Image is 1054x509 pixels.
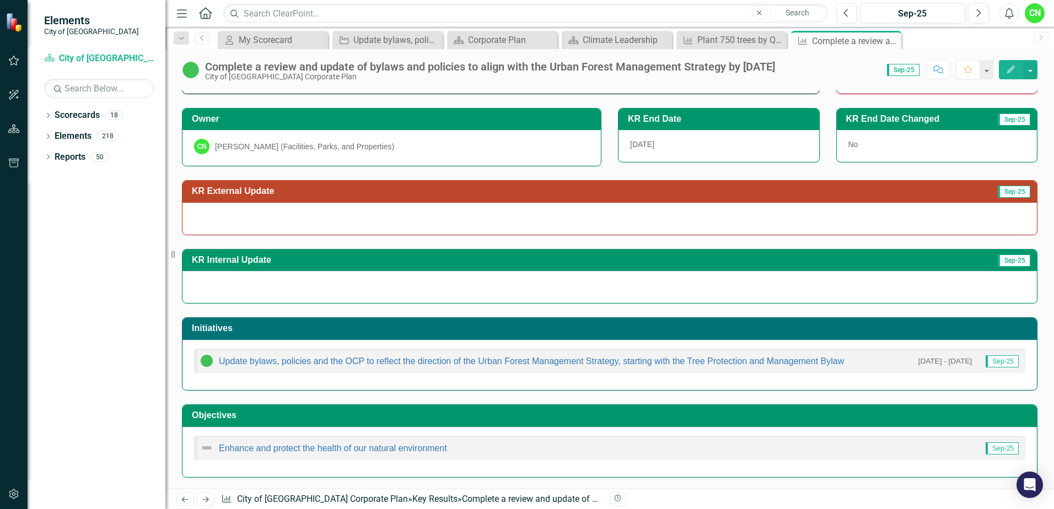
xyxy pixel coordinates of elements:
[583,33,669,47] div: Climate Leadership
[1025,3,1045,23] button: CN
[918,356,972,366] small: [DATE] - [DATE]
[770,6,825,21] button: Search
[237,494,408,504] a: City of [GEOGRAPHIC_DATA] Corporate Plan
[192,410,1031,420] h3: Objectives
[468,33,555,47] div: Corporate Plan
[846,114,983,124] h3: KR End Date Changed
[192,323,1031,333] h3: Initiatives
[887,64,919,76] span: Sep-25
[679,33,784,47] a: Plant 750 trees by Q4 2026
[864,7,961,20] div: Sep-25
[192,114,595,124] h3: Owner
[335,33,440,47] a: Update bylaws, policies and the OCP to reflect the direction of the Urban Forest Management Strat...
[55,109,100,122] a: Scorecards
[998,113,1030,126] span: Sep-25
[200,441,213,454] img: Not Defined
[97,132,119,141] div: 218
[219,356,844,366] a: Update bylaws, policies and the OCP to reflect the direction of the Urban Forest Management Strat...
[812,34,899,48] div: Complete a review and update of bylaws and policies to align with the Urban Forest Management Str...
[628,114,814,124] h3: KR End Date
[205,73,775,81] div: City of [GEOGRAPHIC_DATA] Corporate Plan
[353,33,440,47] div: Update bylaws, policies and the OCP to reflect the direction of the Urban Forest Management Strat...
[697,33,784,47] div: Plant 750 trees by Q4 2026
[192,186,788,196] h3: KR External Update
[998,186,1030,198] span: Sep-25
[44,14,139,27] span: Elements
[221,493,601,506] div: » »
[44,27,139,36] small: City of [GEOGRAPHIC_DATA]
[194,139,209,154] div: CN
[44,79,154,98] input: Search Below...
[1017,472,1043,498] div: Open Intercom Messenger
[6,12,25,31] img: ClearPoint Strategy
[462,494,913,504] div: Complete a review and update of bylaws and policies to align with the Urban Forest Management Str...
[55,130,92,143] a: Elements
[786,8,809,17] span: Search
[55,151,85,164] a: Reports
[860,3,965,23] button: Sep-25
[848,140,858,149] span: No
[105,111,123,120] div: 18
[91,152,109,161] div: 50
[219,443,447,453] a: Enhance and protect the health of our natural environment
[182,61,200,79] img: In Progress
[450,33,555,47] a: Corporate Plan
[223,4,828,23] input: Search ClearPoint...
[44,52,154,65] a: City of [GEOGRAPHIC_DATA] Corporate Plan
[998,254,1030,267] span: Sep-25
[412,494,458,504] a: Key Results
[221,33,325,47] a: My Scorecard
[986,442,1019,454] span: Sep-25
[205,61,775,73] div: Complete a review and update of bylaws and policies to align with the Urban Forest Management Str...
[192,255,782,265] h3: KR Internal Update
[200,354,213,367] img: In Progress
[564,33,669,47] a: Climate Leadership
[986,355,1019,367] span: Sep-25
[215,141,394,152] div: [PERSON_NAME] (Facilities, Parks, and Properties)
[630,140,654,149] span: [DATE]
[239,33,325,47] div: My Scorecard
